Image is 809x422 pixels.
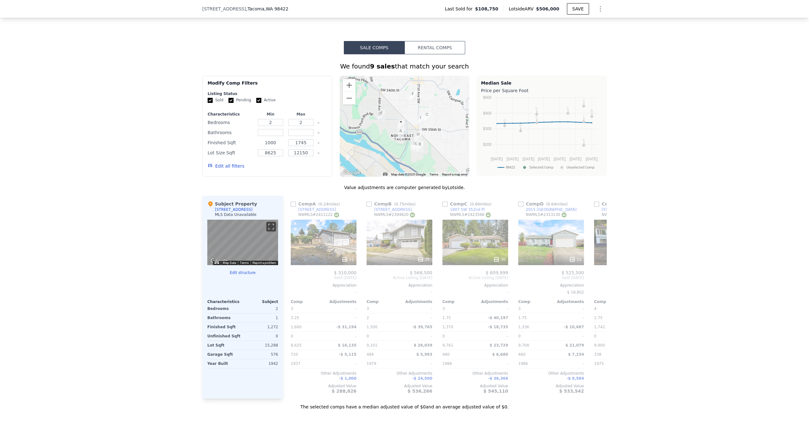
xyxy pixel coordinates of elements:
span: -$ 31,194 [336,325,356,329]
span: 1,370 [442,325,453,329]
text: [DATE] [491,157,503,161]
text: I [583,114,584,118]
img: NWMLS Logo [562,212,567,217]
div: Comp [594,299,627,304]
div: Adjusted Value [594,383,660,389]
div: Modify Comp Filters [208,80,327,91]
span: 3 [367,306,369,311]
a: 1807 SW 352nd Pl [442,207,485,212]
div: Comp [367,299,399,304]
div: 5721 29th St NE [398,119,404,129]
div: Other Adjustments [291,371,356,376]
div: Appreciation [367,283,432,288]
div: 1938 66th Ave NE [417,141,423,152]
div: - [477,304,508,313]
div: - [552,313,584,322]
a: [STREET_ADDRESS] [594,207,639,212]
text: [DATE] [523,157,535,161]
div: Adjusted Value [518,383,584,389]
div: 6419 24th St NE [415,131,422,142]
span: -$ 36,366 [488,376,508,381]
div: 1.75 [442,313,474,322]
div: Bathrooms [207,313,241,322]
span: Last Sold for [445,6,475,12]
div: 35 [417,256,430,263]
span: -$ 40,197 [488,316,508,320]
button: Edit structure [207,270,278,275]
div: 1807 SW 352nd Pl [424,111,431,122]
div: NWMLS # 2411122 [298,212,339,217]
div: NWMLS # 2394820 [374,212,415,217]
div: 1.75 [518,313,550,322]
button: Sale Comps [344,41,404,54]
div: - [401,332,432,341]
a: Report a problem [252,261,276,264]
div: 1807 SW 352nd Pl [450,207,485,212]
div: Max [287,112,315,117]
span: 4 [594,306,597,311]
text: D [535,107,538,110]
div: 15,288 [244,341,278,350]
span: Sold [DATE] [518,275,584,280]
div: Other Adjustments [518,371,584,376]
div: Garage Sqft [207,350,241,359]
div: 576 [244,350,278,359]
img: Google [341,169,362,177]
input: Pending [228,98,234,103]
span: [STREET_ADDRESS] [202,6,246,12]
span: 0.24 [320,202,328,206]
div: We found that match your search [202,62,607,71]
span: $ 310,000 [334,270,356,275]
span: -$ 9,584 [567,376,584,381]
text: [DATE] [554,157,566,161]
button: SAVE [567,3,589,15]
span: Sold [DATE] [291,275,356,280]
div: Comp [518,299,551,304]
span: , Tacoma [246,6,289,12]
span: $ 288,826 [332,389,356,394]
div: Finished Sqft [208,138,254,147]
text: B [591,109,593,113]
div: Lot Sqft [207,341,241,350]
span: $ 533,542 [559,389,584,394]
span: 484 [367,352,374,357]
button: Rental Comps [404,41,465,54]
img: Google [209,257,230,265]
button: Clear [317,142,320,144]
text: [DATE] [569,157,581,161]
span: $506,000 [536,6,559,11]
div: Adjustments [475,299,508,304]
div: Other Adjustments [367,371,432,376]
div: Other Adjustments [442,371,508,376]
text: A [583,138,585,142]
span: ( miles) [467,202,494,206]
span: 1,600 [291,325,301,329]
div: Value adjustments are computer generated by Lotside . [202,184,607,191]
div: - [477,359,508,368]
text: [DATE] [586,157,598,161]
span: $ 525,500 [562,270,584,275]
strong: 9 sales [370,62,395,70]
div: Price per Square Foot [481,86,603,95]
button: Map Data [223,261,236,265]
div: Comp A [291,201,342,207]
span: -$ 5,115 [339,352,356,357]
span: $ 23,729 [490,343,508,348]
button: Clear [317,132,320,134]
span: 1,336 [518,325,529,329]
div: 2015 [GEOGRAPHIC_DATA] [526,207,577,212]
text: $500 [483,95,492,100]
span: $ 5,993 [417,352,432,357]
span: $ 18,802 [567,290,584,294]
span: ( miles) [316,202,342,206]
span: $ 536,266 [408,389,432,394]
div: Listing Status [208,91,327,96]
div: Appreciation [291,283,356,288]
span: $ 568,500 [410,270,432,275]
span: 0 [291,334,293,338]
span: $ 6,680 [492,352,508,357]
text: 98422 [506,165,515,169]
div: Min [257,112,284,117]
div: 2 [367,313,398,322]
text: C [582,99,585,103]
